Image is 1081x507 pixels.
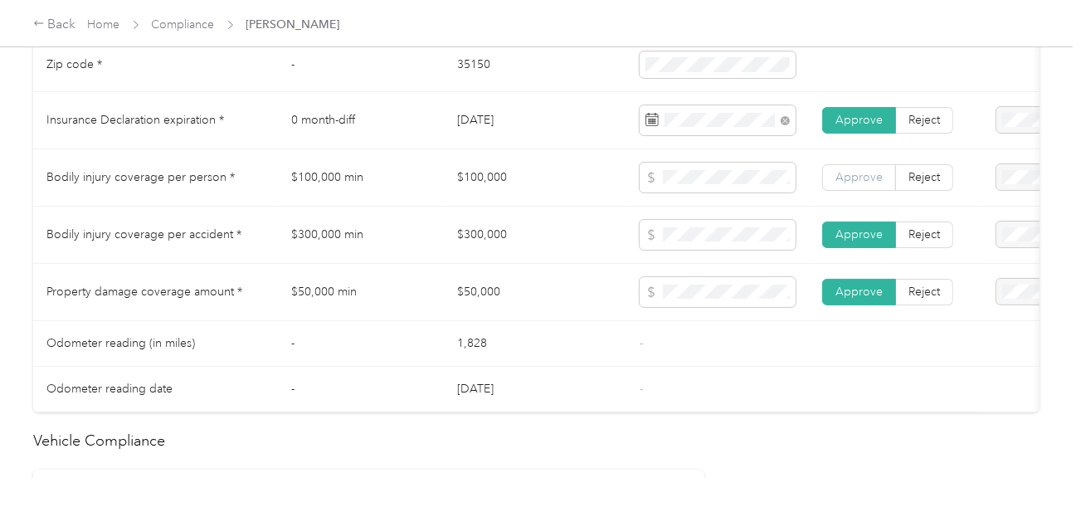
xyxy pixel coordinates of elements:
span: Insurance Declaration expiration * [46,113,224,127]
td: Zip code * [33,38,278,92]
td: $50,000 min [278,264,444,321]
td: Bodily injury coverage per person * [33,149,278,207]
span: Bodily injury coverage per accident * [46,227,241,241]
span: Zip code * [46,57,102,71]
td: Odometer reading date [33,367,278,412]
td: $100,000 min [278,149,444,207]
span: Property damage coverage amount * [46,285,242,299]
span: Approve [835,285,883,299]
span: - [640,336,643,350]
td: $300,000 min [278,207,444,264]
span: Reject [908,170,940,184]
td: - [278,321,444,367]
td: $300,000 [444,207,626,264]
iframe: Everlance-gr Chat Button Frame [988,414,1081,507]
a: Compliance [152,17,215,32]
div: Back [33,15,76,35]
span: Approve [835,227,883,241]
span: Odometer reading date [46,382,173,396]
span: [PERSON_NAME] [246,16,340,33]
td: 35150 [444,38,626,92]
td: 0 month-diff [278,92,444,149]
span: Approve [835,170,883,184]
td: Bodily injury coverage per accident * [33,207,278,264]
span: Reject [908,227,940,241]
span: Reject [908,113,940,127]
h2: Vehicle Compliance [33,430,1040,452]
span: Bodily injury coverage per person * [46,170,235,184]
td: [DATE] [444,92,626,149]
td: - [278,38,444,92]
td: 1,828 [444,321,626,367]
td: $50,000 [444,264,626,321]
span: - [640,382,643,396]
a: Home [88,17,120,32]
td: Insurance Declaration expiration * [33,92,278,149]
span: Reject [908,285,940,299]
td: [DATE] [444,367,626,412]
td: - [278,367,444,412]
td: Property damage coverage amount * [33,264,278,321]
span: Odometer reading (in miles) [46,336,195,350]
td: $100,000 [444,149,626,207]
td: Odometer reading (in miles) [33,321,278,367]
span: Approve [835,113,883,127]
